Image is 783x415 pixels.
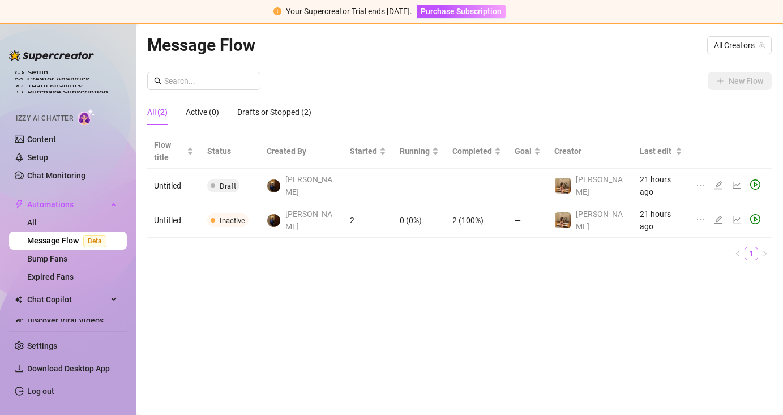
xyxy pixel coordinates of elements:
[200,134,260,169] th: Status
[27,316,104,325] a: Discover Viral Videos
[83,235,106,247] span: Beta
[343,169,393,203] td: —
[27,68,48,77] a: Setup
[285,208,336,233] span: [PERSON_NAME]
[220,182,236,190] span: Draft
[15,296,22,303] img: Chat Copilot
[400,145,430,157] span: Running
[147,32,255,58] article: Message Flow
[421,7,502,16] span: Purchase Subscription
[27,254,67,263] a: Bump Fans
[393,203,446,238] td: 0 (0%)
[260,134,343,169] th: Created By
[555,212,571,228] img: carrie
[154,77,162,85] span: search
[27,387,54,396] a: Log out
[708,72,772,90] button: New Flow
[576,175,623,196] span: [PERSON_NAME]
[696,215,705,224] span: ellipsis
[417,5,506,18] button: Purchase Subscription
[27,82,83,91] a: Team Analytics
[343,134,393,169] th: Started
[27,236,111,245] a: Message FlowBeta
[452,145,492,157] span: Completed
[27,290,108,309] span: Chat Copilot
[731,247,745,260] li: Previous Page
[27,171,85,180] a: Chat Monitoring
[16,113,73,124] span: Izzy AI Chatter
[154,139,185,164] span: Flow title
[220,216,245,225] span: Inactive
[273,7,281,15] span: exclamation-circle
[696,181,705,190] span: ellipsis
[267,179,280,192] img: Danny Hunter
[750,179,760,190] span: play-circle
[758,247,772,260] li: Next Page
[27,135,56,144] a: Content
[714,37,765,54] span: All Creators
[446,203,508,238] td: 2 (100%)
[27,153,48,162] a: Setup
[27,341,57,350] a: Settings
[147,203,200,238] td: Untitled
[147,169,200,203] td: Untitled
[714,181,723,190] span: edit
[147,106,168,118] div: All (2)
[15,200,24,209] span: thunderbolt
[15,364,24,373] span: download
[78,109,95,125] img: AI Chatter
[732,215,741,224] span: line-chart
[714,215,723,224] span: edit
[446,134,508,169] th: Completed
[734,250,741,257] span: left
[27,218,37,227] a: All
[446,169,508,203] td: —
[508,203,547,238] td: —
[640,145,673,157] span: Last edit
[750,214,760,224] span: play-circle
[27,88,108,97] a: Purchase Subscription
[27,272,74,281] a: Expired Fans
[633,134,689,169] th: Last edit
[286,7,412,16] span: Your Supercreator Trial ends [DATE].
[759,42,765,49] span: team
[761,250,768,257] span: right
[164,75,254,87] input: Search...
[393,169,446,203] td: —
[745,247,758,260] a: 1
[508,134,547,169] th: Goal
[9,50,94,61] img: logo-BBDzfeDw.svg
[515,145,532,157] span: Goal
[237,106,311,118] div: Drafts or Stopped (2)
[633,203,689,238] td: 21 hours ago
[576,209,623,231] span: [PERSON_NAME]
[186,106,219,118] div: Active (0)
[27,364,110,373] span: Download Desktop App
[547,134,633,169] th: Creator
[27,195,108,213] span: Automations
[350,145,377,157] span: Started
[285,173,336,198] span: [PERSON_NAME]
[633,169,689,203] td: 21 hours ago
[343,203,393,238] td: 2
[732,181,741,190] span: line-chart
[731,247,745,260] button: left
[555,178,571,194] img: carrie
[393,134,446,169] th: Running
[27,70,118,88] a: Creator Analytics
[147,134,200,169] th: Flow title
[508,169,547,203] td: —
[267,214,280,227] img: Danny Hunter
[758,247,772,260] button: right
[745,247,758,260] li: 1
[417,7,506,16] a: Purchase Subscription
